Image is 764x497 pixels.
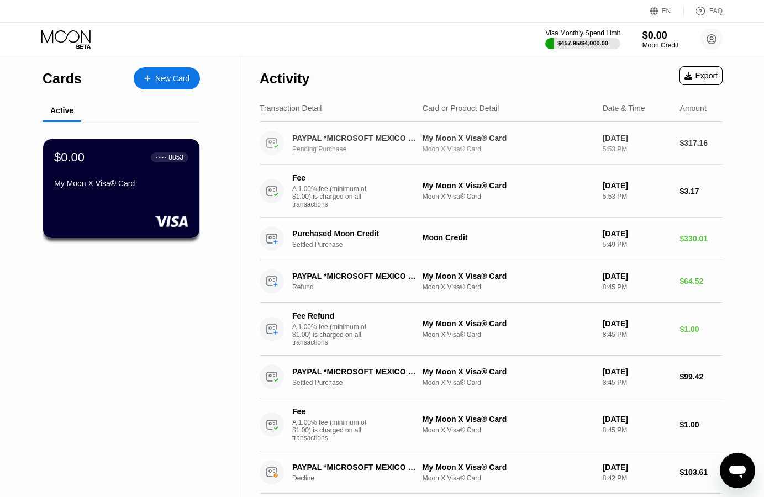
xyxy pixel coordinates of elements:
div: $0.00 [54,150,85,165]
div: My Moon X Visa® Card [423,134,594,142]
div: FAQ [709,7,723,15]
div: $0.00● ● ● ●8853My Moon X Visa® Card [43,139,199,238]
div: Purchased Moon Credit [292,229,421,238]
div: 8:45 PM [603,426,671,434]
div: Moon Credit [642,41,678,49]
div: $103.61 [680,468,723,477]
div: PAYPAL *MICROSOFT MEXICO CITY MXRefundMy Moon X Visa® CardMoon X Visa® Card[DATE]8:45 PM$64.52 [260,260,723,303]
div: $3.17 [680,187,723,195]
div: PAYPAL *MICROSOFT MEXICO CITY MX [292,367,421,376]
div: My Moon X Visa® Card [423,272,594,281]
div: EN [662,7,671,15]
div: PAYPAL *MICROSOFT MEXICO CITY MXDeclineMy Moon X Visa® CardMoon X Visa® Card[DATE]8:42 PM$103.61 [260,451,723,494]
div: Fee [292,407,370,416]
div: A 1.00% fee (minimum of $1.00) is charged on all transactions [292,323,375,346]
div: New Card [134,67,200,89]
div: Moon X Visa® Card [423,426,594,434]
div: Date & Time [603,104,645,113]
div: Refund [292,283,431,291]
div: PAYPAL *MICROSOFT MEXICO CITY MX [292,463,421,472]
div: [DATE] [603,319,671,328]
div: $1.00 [680,420,723,429]
div: [DATE] [603,367,671,376]
div: Export [679,66,723,85]
div: FeeA 1.00% fee (minimum of $1.00) is charged on all transactionsMy Moon X Visa® CardMoon X Visa® ... [260,165,723,218]
div: Moon X Visa® Card [423,379,594,387]
div: PAYPAL *MICROSOFT MEXICO CITY MXPending PurchaseMy Moon X Visa® CardMoon X Visa® Card[DATE]5:53 P... [260,122,723,165]
div: $99.42 [680,372,723,381]
div: 8:45 PM [603,283,671,291]
div: Moon X Visa® Card [423,283,594,291]
div: Moon X Visa® Card [423,331,594,339]
div: [DATE] [603,272,671,281]
div: Fee Refund [292,311,370,320]
div: 8:42 PM [603,474,671,482]
div: [DATE] [603,463,671,472]
div: [DATE] [603,229,671,238]
div: 5:53 PM [603,145,671,153]
div: 8:45 PM [603,331,671,339]
div: Visa Monthly Spend Limit [545,29,620,37]
div: $0.00 [642,30,678,41]
div: Moon X Visa® Card [423,193,594,200]
div: My Moon X Visa® Card [423,319,594,328]
div: PAYPAL *MICROSOFT MEXICO CITY MXSettled PurchaseMy Moon X Visa® CardMoon X Visa® Card[DATE]8:45 P... [260,356,723,398]
div: 8853 [168,154,183,161]
div: Fee [292,173,370,182]
div: My Moon X Visa® Card [423,181,594,190]
div: Transaction Detail [260,104,322,113]
div: Visa Monthly Spend Limit$457.95/$4,000.00 [545,29,620,49]
div: [DATE] [603,415,671,424]
div: Purchased Moon CreditSettled PurchaseMoon Credit[DATE]5:49 PM$330.01 [260,218,723,260]
div: My Moon X Visa® Card [54,179,188,188]
div: $0.00Moon Credit [642,30,678,49]
div: PAYPAL *MICROSOFT MEXICO CITY MX [292,134,421,142]
div: $1.00 [680,325,723,334]
div: Moon X Visa® Card [423,474,594,482]
div: $64.52 [680,277,723,285]
div: Card or Product Detail [423,104,499,113]
div: Export [684,71,718,80]
div: Moon X Visa® Card [423,145,594,153]
div: Pending Purchase [292,145,431,153]
div: My Moon X Visa® Card [423,415,594,424]
div: 5:53 PM [603,193,671,200]
div: Moon Credit [423,233,594,242]
div: Fee RefundA 1.00% fee (minimum of $1.00) is charged on all transactionsMy Moon X Visa® CardMoon X... [260,303,723,356]
div: EN [650,6,684,17]
div: PAYPAL *MICROSOFT MEXICO CITY MX [292,272,421,281]
div: 8:45 PM [603,379,671,387]
div: $330.01 [680,234,723,243]
div: [DATE] [603,134,671,142]
div: ● ● ● ● [156,156,167,159]
iframe: Button to launch messaging window [720,453,755,488]
div: $317.16 [680,139,723,147]
div: Active [50,106,73,115]
div: Decline [292,474,431,482]
div: Settled Purchase [292,241,431,248]
div: Amount [680,104,707,113]
div: My Moon X Visa® Card [423,463,594,472]
div: A 1.00% fee (minimum of $1.00) is charged on all transactions [292,185,375,208]
div: My Moon X Visa® Card [423,367,594,376]
div: FAQ [684,6,723,17]
div: New Card [155,74,189,83]
div: [DATE] [603,181,671,190]
div: 5:49 PM [603,241,671,248]
div: Settled Purchase [292,379,431,387]
div: FeeA 1.00% fee (minimum of $1.00) is charged on all transactionsMy Moon X Visa® CardMoon X Visa® ... [260,398,723,451]
div: Cards [43,71,82,87]
div: A 1.00% fee (minimum of $1.00) is charged on all transactions [292,419,375,442]
div: Activity [260,71,309,87]
div: $457.95 / $4,000.00 [557,40,608,46]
